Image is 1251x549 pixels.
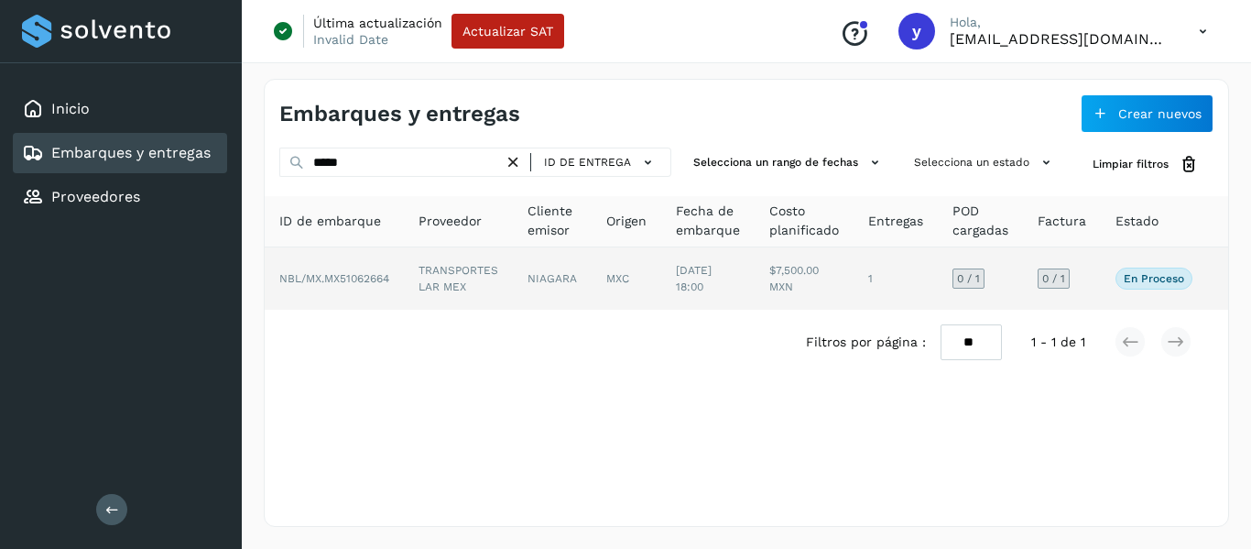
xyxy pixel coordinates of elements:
[957,273,980,284] span: 0 / 1
[13,133,227,173] div: Embarques y entregas
[51,188,140,205] a: Proveedores
[755,247,854,310] td: $7,500.00 MXN
[676,202,740,240] span: Fecha de embarque
[907,148,1063,178] button: Selecciona un estado
[51,100,90,117] a: Inicio
[1031,333,1085,352] span: 1 - 1 de 1
[686,148,892,178] button: Selecciona un rango de fechas
[404,247,513,310] td: TRANSPORTES LAR MEX
[13,89,227,129] div: Inicio
[51,144,211,161] a: Embarques y entregas
[1093,156,1169,172] span: Limpiar filtros
[13,177,227,217] div: Proveedores
[1078,148,1213,181] button: Limpiar filtros
[451,14,564,49] button: Actualizar SAT
[1118,107,1202,120] span: Crear nuevos
[1042,273,1065,284] span: 0 / 1
[313,31,388,48] p: Invalid Date
[950,30,1169,48] p: yortega@niagarawater.com
[952,202,1008,240] span: POD cargadas
[592,247,661,310] td: MXC
[538,149,663,176] button: ID de entrega
[462,25,553,38] span: Actualizar SAT
[868,212,923,231] span: Entregas
[419,212,482,231] span: Proveedor
[1038,212,1086,231] span: Factura
[528,202,577,240] span: Cliente emisor
[513,247,592,310] td: NIAGARA
[1115,212,1159,231] span: Estado
[769,202,839,240] span: Costo planificado
[1124,272,1184,285] p: En proceso
[676,264,712,293] span: [DATE] 18:00
[606,212,647,231] span: Origen
[1081,94,1213,133] button: Crear nuevos
[313,15,442,31] p: Última actualización
[279,101,520,127] h4: Embarques y entregas
[806,333,926,352] span: Filtros por página :
[854,247,938,310] td: 1
[950,15,1169,30] p: Hola,
[279,272,389,285] span: NBL/MX.MX51062664
[544,154,631,170] span: ID de entrega
[279,212,381,231] span: ID de embarque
